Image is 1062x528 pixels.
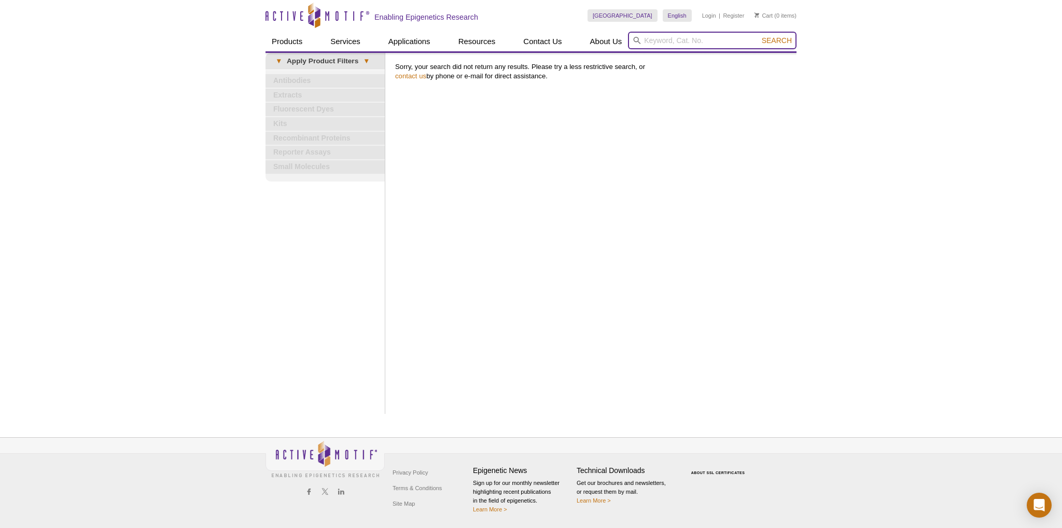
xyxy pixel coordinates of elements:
a: Cart [754,12,773,19]
a: Services [324,32,367,51]
a: Antibodies [265,74,385,88]
input: Keyword, Cat. No. [628,32,796,49]
img: Your Cart [754,12,759,18]
a: English [663,9,692,22]
a: Privacy Policy [390,465,430,480]
div: Open Intercom Messenger [1027,493,1052,518]
span: ▾ [271,57,287,66]
p: Get our brochures and newsletters, or request them by mail. [577,479,675,505]
a: Resources [452,32,502,51]
a: Kits [265,117,385,131]
a: Site Map [390,496,417,511]
h4: Technical Downloads [577,466,675,475]
h4: Epigenetic News [473,466,571,475]
table: Click to Verify - This site chose Symantec SSL for secure e-commerce and confidential communicati... [680,456,758,479]
button: Search [759,36,795,45]
a: Small Molecules [265,160,385,174]
a: About Us [584,32,628,51]
a: Recombinant Proteins [265,132,385,145]
a: Login [702,12,716,19]
a: Terms & Conditions [390,480,444,496]
h2: Enabling Epigenetics Research [374,12,478,22]
a: ABOUT SSL CERTIFICATES [691,471,745,475]
a: Learn More > [473,506,507,512]
span: ▾ [358,57,374,66]
a: Reporter Assays [265,146,385,159]
img: Active Motif, [265,438,385,480]
a: Extracts [265,89,385,102]
a: Applications [382,32,437,51]
span: Search [762,36,792,45]
a: ▾Apply Product Filters▾ [265,53,385,70]
a: Products [265,32,309,51]
p: Sorry, your search did not return any results. Please try a less restrictive search, or by phone ... [395,62,791,81]
li: (0 items) [754,9,796,22]
a: Contact Us [517,32,568,51]
a: Learn More > [577,497,611,504]
a: Register [723,12,744,19]
a: [GEOGRAPHIC_DATA] [588,9,658,22]
a: Fluorescent Dyes [265,103,385,116]
p: Sign up for our monthly newsletter highlighting recent publications in the field of epigenetics. [473,479,571,514]
li: | [719,9,720,22]
a: contact us [395,72,426,80]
